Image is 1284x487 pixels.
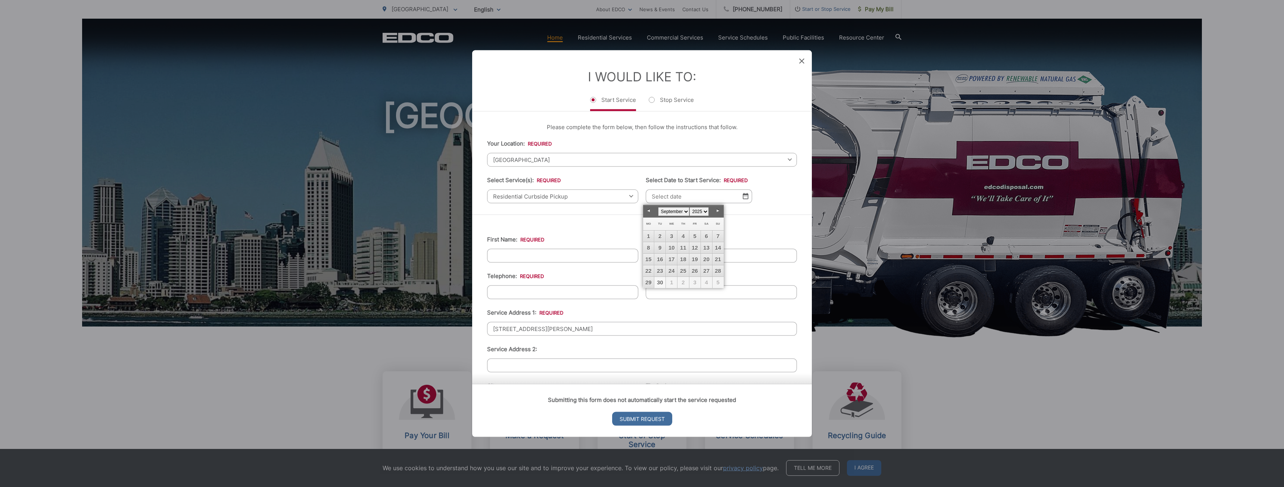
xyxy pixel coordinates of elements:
[643,242,654,253] a: 8
[689,231,701,242] a: 5
[689,277,701,288] span: 3
[677,277,689,288] span: 2
[646,222,651,225] span: Monday
[681,222,685,225] span: Thursday
[677,254,689,265] a: 18
[643,265,654,277] a: 22
[704,222,708,225] span: Saturday
[689,265,701,277] a: 26
[713,205,724,216] a: Next
[666,277,677,288] span: 1
[743,193,748,199] img: Select date
[487,309,563,316] label: Service Address 1:
[689,242,701,253] a: 12
[487,346,537,352] label: Service Address 2:
[713,277,724,288] span: 5
[643,254,654,265] a: 15
[487,189,638,203] span: Residential Curbside Pickup
[669,222,674,225] span: Wednesday
[654,277,666,288] a: 30
[701,242,712,253] a: 13
[646,177,748,183] label: Select Date to Start Service:
[643,231,654,242] a: 1
[677,265,689,277] a: 25
[654,265,666,277] a: 23
[701,231,712,242] a: 6
[713,231,724,242] a: 7
[693,222,697,225] span: Friday
[487,140,552,147] label: Your Location:
[643,205,654,216] a: Prev
[590,96,636,111] label: Start Service
[713,254,724,265] a: 21
[612,412,672,426] input: Submit Request
[713,242,724,253] a: 14
[658,207,689,216] select: Select month
[654,231,666,242] a: 2
[487,272,544,279] label: Telephone:
[666,242,677,253] a: 10
[689,207,709,216] select: Select year
[487,122,797,131] p: Please complete the form below, then follow the instructions that follow.
[666,265,677,277] a: 24
[701,265,712,277] a: 27
[654,254,666,265] a: 16
[666,231,677,242] a: 3
[666,254,677,265] a: 17
[689,254,701,265] a: 19
[487,236,544,243] label: First Name:
[713,265,724,277] a: 28
[701,254,712,265] a: 20
[646,189,752,203] input: Select date
[677,242,689,253] a: 11
[716,222,720,225] span: Sunday
[701,277,712,288] span: 4
[649,96,694,111] label: Stop Service
[677,231,689,242] a: 4
[487,177,561,183] label: Select Service(s):
[548,396,736,403] strong: Submitting this form does not automatically start the service requested
[658,222,662,225] span: Tuesday
[588,69,696,84] label: I Would Like To:
[643,277,654,288] a: 29
[654,242,666,253] a: 9
[487,153,797,166] span: [GEOGRAPHIC_DATA]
